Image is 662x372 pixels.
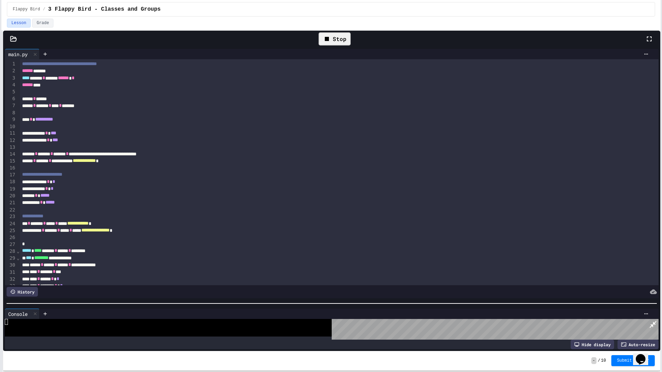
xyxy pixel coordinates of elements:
[5,89,16,95] div: 5
[7,287,38,297] div: History
[16,248,20,254] span: Fold line
[5,220,16,227] div: 24
[5,241,16,248] div: 27
[5,102,16,109] div: 7
[5,310,31,318] div: Console
[5,116,16,123] div: 9
[5,68,16,74] div: 2
[5,151,16,158] div: 14
[5,130,16,137] div: 11
[5,248,16,255] div: 28
[5,158,16,165] div: 15
[5,110,16,116] div: 8
[5,262,16,269] div: 30
[7,19,31,28] button: Lesson
[571,340,614,349] div: Hide display
[5,95,16,102] div: 6
[5,309,40,319] div: Console
[5,193,16,199] div: 20
[617,358,649,363] span: Submit Answer
[601,358,606,363] span: 10
[633,344,655,365] iframe: chat widget
[611,355,655,366] button: Submit Answer
[32,19,53,28] button: Grade
[598,358,600,363] span: /
[618,340,659,349] div: Auto-resize
[591,357,596,364] span: -
[5,51,31,58] div: main.py
[48,5,160,13] span: 3 Flappy Bird - Classes and Groups
[5,283,16,290] div: 33
[5,227,16,234] div: 25
[5,75,16,82] div: 3
[5,276,16,283] div: 32
[5,172,16,178] div: 17
[5,199,16,206] div: 21
[5,207,16,214] div: 22
[319,32,351,45] div: Stop
[5,82,16,89] div: 4
[5,213,16,220] div: 23
[5,137,16,144] div: 12
[5,123,16,130] div: 10
[5,186,16,193] div: 19
[43,7,45,12] span: /
[5,165,16,172] div: 16
[5,61,16,68] div: 1
[5,144,16,151] div: 13
[5,49,40,59] div: main.py
[5,178,16,185] div: 18
[13,7,40,12] span: Flappy Bird
[5,269,16,276] div: 31
[5,234,16,241] div: 26
[5,255,16,262] div: 29
[16,255,20,261] span: Fold line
